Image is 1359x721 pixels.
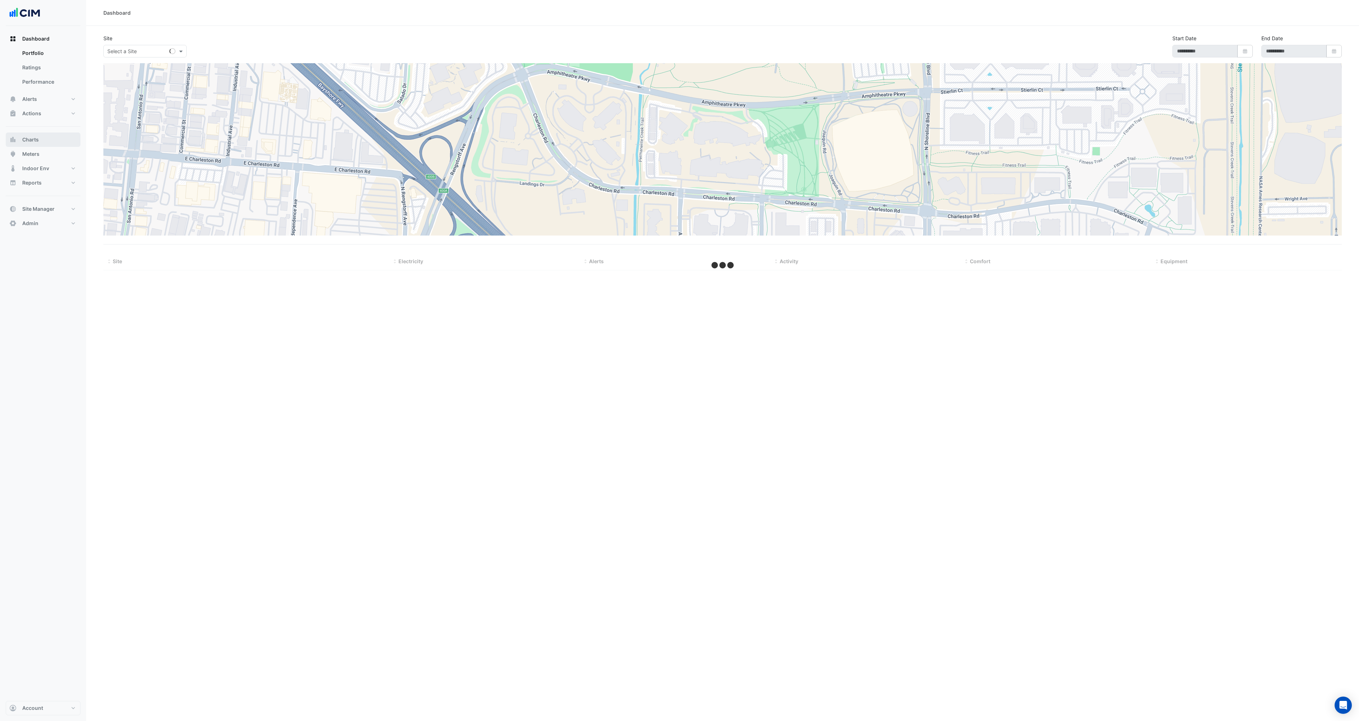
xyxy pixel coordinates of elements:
span: Alerts [22,96,37,103]
app-icon: Alerts [9,96,17,103]
app-icon: Charts [9,136,17,143]
app-icon: Site Manager [9,205,17,213]
span: Dashboard [22,35,50,42]
a: Portfolio [17,46,80,60]
button: Dashboard [6,32,80,46]
app-icon: Actions [9,110,17,117]
div: Dashboard [6,46,80,92]
a: Performance [17,75,80,89]
span: Indoor Env [22,165,49,172]
label: Site [103,34,112,42]
label: End Date [1261,34,1283,42]
span: Alerts [589,258,604,264]
app-icon: Reports [9,179,17,186]
span: Site [113,258,122,264]
app-icon: Dashboard [9,35,17,42]
div: Open Intercom Messenger [1335,697,1352,714]
span: Site Manager [22,205,55,213]
img: Company Logo [9,6,41,20]
button: Actions [6,106,80,121]
button: Reports [6,176,80,190]
span: Actions [22,110,41,117]
span: Reports [22,179,42,186]
button: Indoor Env [6,161,80,176]
span: Equipment [1160,258,1187,264]
label: Start Date [1172,34,1196,42]
button: Meters [6,147,80,161]
span: Comfort [970,258,990,264]
div: Dashboard [103,9,131,17]
span: Electricity [398,258,423,264]
button: Alerts [6,92,80,106]
button: Site Manager [6,202,80,216]
span: Activity [780,258,798,264]
a: Ratings [17,60,80,75]
span: Meters [22,150,39,158]
button: Charts [6,132,80,147]
app-icon: Admin [9,220,17,227]
span: Account [22,704,43,712]
button: Account [6,701,80,715]
app-icon: Indoor Env [9,165,17,172]
span: Admin [22,220,38,227]
span: Charts [22,136,39,143]
button: Admin [6,216,80,231]
app-icon: Meters [9,150,17,158]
